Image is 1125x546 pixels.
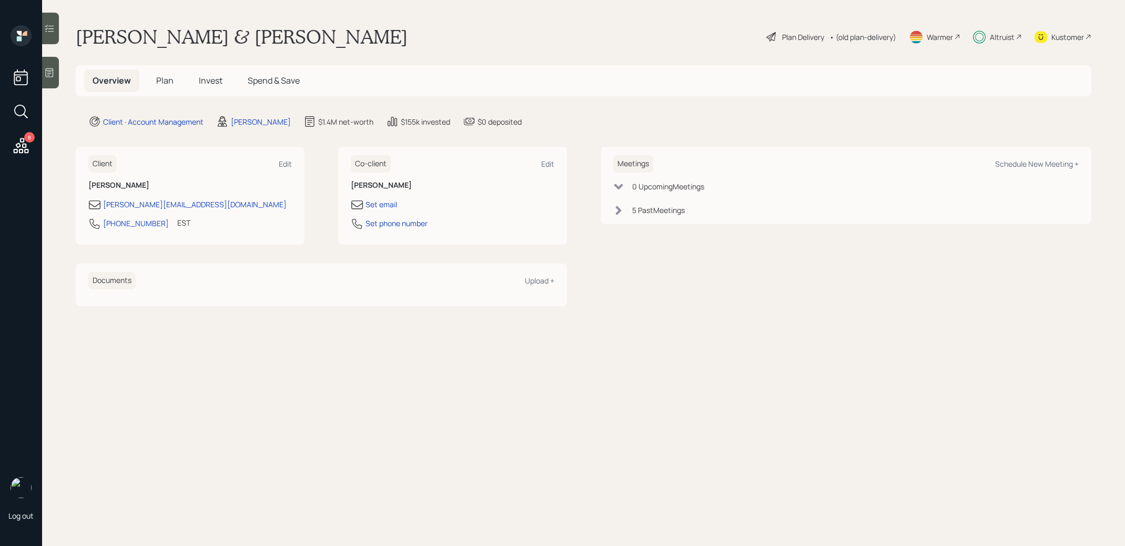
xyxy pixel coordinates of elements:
[11,477,32,498] img: treva-nostdahl-headshot.png
[990,32,1015,43] div: Altruist
[88,181,292,190] h6: [PERSON_NAME]
[478,116,522,127] div: $0 deposited
[279,159,292,169] div: Edit
[88,272,136,289] h6: Documents
[525,276,554,286] div: Upload +
[199,75,222,86] span: Invest
[401,116,450,127] div: $155k invested
[1051,32,1084,43] div: Kustomer
[995,159,1079,169] div: Schedule New Meeting +
[318,116,373,127] div: $1.4M net-worth
[829,32,896,43] div: • (old plan-delivery)
[366,199,397,210] div: Set email
[76,25,408,48] h1: [PERSON_NAME] & [PERSON_NAME]
[632,181,704,192] div: 0 Upcoming Meeting s
[8,511,34,521] div: Log out
[782,32,824,43] div: Plan Delivery
[103,199,287,210] div: [PERSON_NAME][EMAIL_ADDRESS][DOMAIN_NAME]
[927,32,953,43] div: Warmer
[156,75,174,86] span: Plan
[231,116,291,127] div: [PERSON_NAME]
[613,155,653,173] h6: Meetings
[88,155,117,173] h6: Client
[93,75,131,86] span: Overview
[541,159,554,169] div: Edit
[24,132,35,143] div: 8
[632,205,685,216] div: 5 Past Meeting s
[103,218,169,229] div: [PHONE_NUMBER]
[351,181,554,190] h6: [PERSON_NAME]
[177,217,190,228] div: EST
[248,75,300,86] span: Spend & Save
[366,218,428,229] div: Set phone number
[351,155,391,173] h6: Co-client
[103,116,204,127] div: Client · Account Management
